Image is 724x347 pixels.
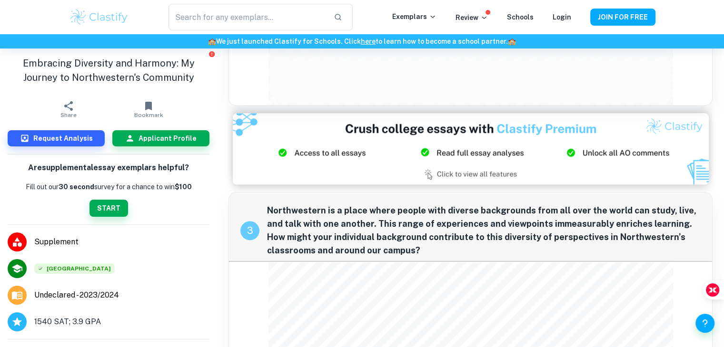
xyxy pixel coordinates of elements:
[508,38,516,45] span: 🏫
[695,314,714,333] button: Help and Feedback
[29,96,109,123] button: Share
[590,9,655,26] button: JOIN FOR FREE
[26,182,192,192] p: Fill out our survey for a chance to win
[59,183,94,191] b: 30 second
[507,13,534,21] a: Schools
[392,11,436,22] p: Exemplars
[208,50,215,58] button: Report issue
[134,112,163,118] span: Bookmark
[267,204,701,257] span: Northwestern is a place where people with diverse backgrounds from all over the world can study, ...
[33,133,93,144] h6: Request Analysis
[60,112,77,118] span: Share
[89,200,128,217] button: START
[28,162,189,174] h6: Are supplemental essay exemplars helpful?
[34,316,101,328] span: 1540 SAT; 3.9 GPA
[175,183,192,191] strong: $100
[34,289,119,301] span: Undeclared - 2023/2024
[8,130,105,146] button: Request Analysis
[8,56,209,85] h1: Embracing Diversity and Harmony: My Journey to Northwestern's Community
[139,133,197,144] h6: Applicant Profile
[208,38,216,45] span: 🏫
[109,96,188,123] button: Bookmark
[34,263,115,274] div: Accepted: Northwestern University
[69,8,129,27] img: Clastify logo
[112,130,209,146] button: Applicant Profile
[169,4,326,30] input: Search for any exemplars...
[456,12,488,23] p: Review
[34,236,209,248] span: Supplement
[2,36,722,47] h6: We just launched Clastify for Schools. Click to learn how to become a school partner.
[240,221,259,240] div: recipe
[34,289,127,301] a: Major and Application Year
[34,263,115,274] span: [GEOGRAPHIC_DATA]
[233,113,709,184] img: Ad
[553,13,571,21] a: Login
[361,38,376,45] a: here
